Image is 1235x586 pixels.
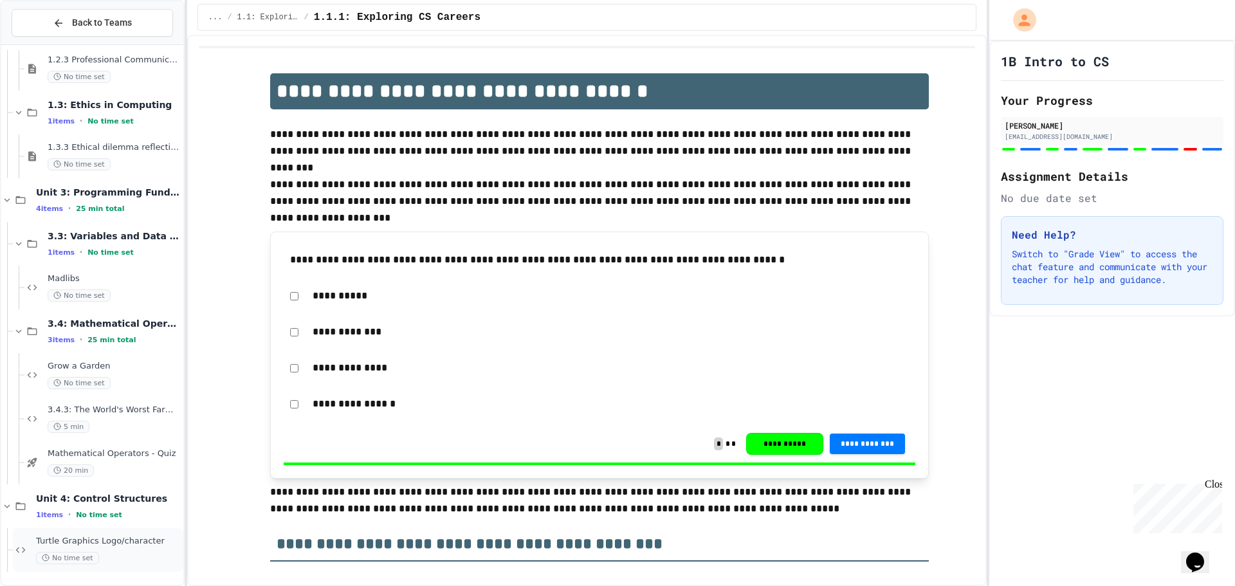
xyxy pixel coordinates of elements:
[1005,132,1220,142] div: [EMAIL_ADDRESS][DOMAIN_NAME]
[48,289,111,302] span: No time set
[1128,479,1222,533] iframe: chat widget
[87,248,134,257] span: No time set
[48,421,89,433] span: 5 min
[48,361,181,372] span: Grow a Garden
[80,116,82,126] span: •
[68,509,71,520] span: •
[48,55,181,66] span: 1.2.3 Professional Communication Challenge
[72,16,132,30] span: Back to Teams
[68,203,71,214] span: •
[48,99,181,111] span: 1.3: Ethics in Computing
[1012,248,1212,286] p: Switch to "Grade View" to access the chat feature and communicate with your teacher for help and ...
[36,493,181,504] span: Unit 4: Control Structures
[1001,190,1223,206] div: No due date set
[48,336,75,344] span: 3 items
[12,9,173,37] button: Back to Teams
[1001,91,1223,109] h2: Your Progress
[36,536,181,547] span: Turtle Graphics Logo/character
[48,273,181,284] span: Madlibs
[76,511,122,519] span: No time set
[304,12,309,23] span: /
[1005,120,1220,131] div: [PERSON_NAME]
[48,377,111,389] span: No time set
[36,511,63,519] span: 1 items
[1000,5,1039,35] div: My Account
[1181,535,1222,573] iframe: chat widget
[48,405,181,416] span: 3.4.3: The World's Worst Farmers Market
[208,12,223,23] span: ...
[1001,167,1223,185] h2: Assignment Details
[227,12,232,23] span: /
[87,117,134,125] span: No time set
[80,334,82,345] span: •
[5,5,89,82] div: Chat with us now!Close
[48,71,111,83] span: No time set
[48,117,75,125] span: 1 items
[48,464,94,477] span: 20 min
[237,12,299,23] span: 1.1: Exploring CS Careers
[1012,227,1212,243] h3: Need Help?
[48,448,181,459] span: Mathematical Operators - Quiz
[314,10,480,25] span: 1.1.1: Exploring CS Careers
[48,248,75,257] span: 1 items
[1001,52,1109,70] h1: 1B Intro to CS
[87,336,136,344] span: 25 min total
[48,142,181,153] span: 1.3.3 Ethical dilemma reflections
[36,187,181,198] span: Unit 3: Programming Fundamentals
[76,205,124,213] span: 25 min total
[36,205,63,213] span: 4 items
[48,230,181,242] span: 3.3: Variables and Data Types
[48,318,181,329] span: 3.4: Mathematical Operators
[36,552,99,564] span: No time set
[48,158,111,170] span: No time set
[80,247,82,257] span: •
